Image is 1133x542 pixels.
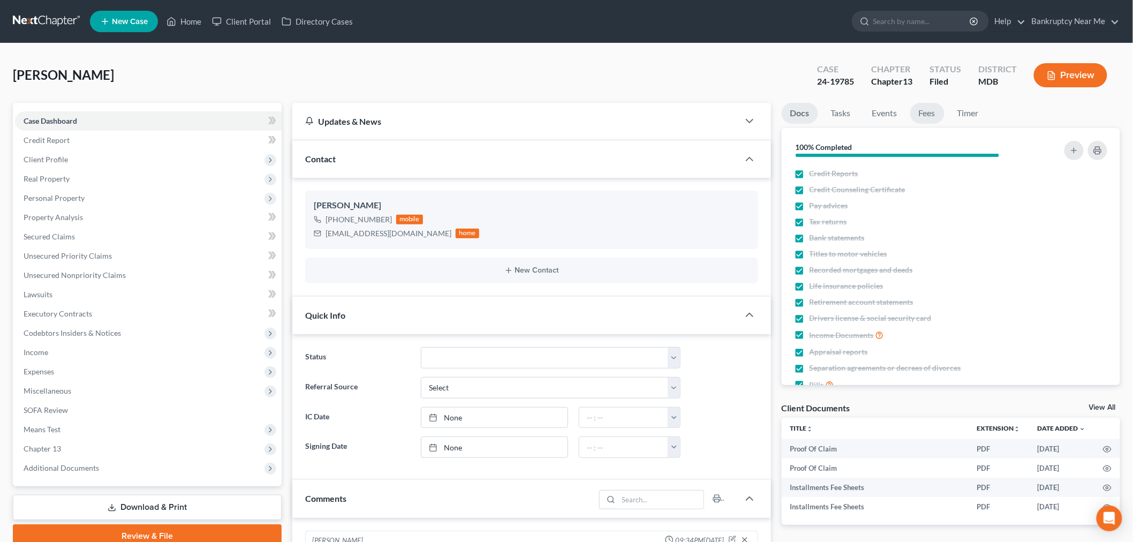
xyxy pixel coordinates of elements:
i: unfold_more [807,426,813,432]
a: Case Dashboard [15,111,282,131]
span: Bills [810,380,824,390]
strong: 100% Completed [796,142,852,152]
span: [PERSON_NAME] [13,67,114,82]
span: Drivers license & social security card [810,313,932,323]
input: -- : -- [579,408,668,428]
td: Installments Fee Sheets [782,478,969,497]
span: Credit Counseling Certificate [810,184,905,195]
div: home [456,229,479,238]
a: None [421,408,568,428]
a: Property Analysis [15,208,282,227]
span: Appraisal reports [810,347,868,357]
div: [EMAIL_ADDRESS][DOMAIN_NAME] [326,228,451,239]
span: Property Analysis [24,213,83,222]
span: Expenses [24,367,54,376]
span: Credit Reports [810,168,858,179]
span: Additional Documents [24,463,99,472]
i: unfold_more [1014,426,1021,432]
span: Executory Contracts [24,309,92,318]
i: expand_more [1079,426,1086,432]
span: Secured Claims [24,232,75,241]
div: Open Intercom Messenger [1097,506,1122,531]
div: MDB [978,76,1017,88]
a: Credit Report [15,131,282,150]
a: Help [990,12,1025,31]
td: Proof Of Claim [782,458,969,478]
a: Executory Contracts [15,304,282,323]
div: Filed [930,76,961,88]
div: Chapter [871,63,912,76]
td: PDF [969,478,1029,497]
span: 13 [903,76,912,86]
span: Retirement account statements [810,297,913,307]
a: Titleunfold_more [790,424,813,432]
div: [PERSON_NAME] [314,199,750,212]
div: 24-19785 [817,76,854,88]
td: [DATE] [1029,497,1094,516]
a: Date Added expand_more [1038,424,1086,432]
span: Lawsuits [24,290,52,299]
a: Fees [910,103,945,124]
a: Directory Cases [276,12,358,31]
div: Status [930,63,961,76]
span: Unsecured Priority Claims [24,251,112,260]
span: Bank statements [810,232,865,243]
td: PDF [969,497,1029,516]
div: Chapter [871,76,912,88]
a: Docs [782,103,818,124]
a: Client Portal [207,12,276,31]
td: PDF [969,458,1029,478]
div: District [978,63,1017,76]
span: Recorded mortgages and deeds [810,265,913,275]
a: Lawsuits [15,285,282,304]
div: Updates & News [305,116,726,127]
a: Timer [949,103,987,124]
span: Titles to motor vehicles [810,249,887,259]
span: Means Test [24,425,61,434]
button: New Contact [314,266,750,275]
button: Preview [1034,63,1107,87]
label: IC Date [300,407,416,428]
td: [DATE] [1029,478,1094,497]
div: Client Documents [782,402,850,413]
span: Client Profile [24,155,68,164]
a: View All [1089,404,1116,411]
span: New Case [112,18,148,26]
td: PDF [969,439,1029,458]
span: Credit Report [24,135,70,145]
td: [DATE] [1029,458,1094,478]
div: [PHONE_NUMBER] [326,214,392,225]
span: Miscellaneous [24,386,71,395]
a: Download & Print [13,495,282,520]
span: Quick Info [305,310,345,320]
a: Tasks [822,103,859,124]
div: mobile [396,215,423,224]
a: Unsecured Priority Claims [15,246,282,266]
span: Real Property [24,174,70,183]
td: Installments Fee Sheets [782,497,969,516]
a: SOFA Review [15,401,282,420]
label: Signing Date [300,436,416,458]
span: SOFA Review [24,405,68,415]
a: None [421,437,568,457]
span: Income [24,348,48,357]
span: Life insurance policies [810,281,883,291]
td: [DATE] [1029,439,1094,458]
span: Codebtors Insiders & Notices [24,328,121,337]
a: Bankruptcy Near Me [1026,12,1120,31]
label: Referral Source [300,377,416,398]
a: Events [864,103,906,124]
td: Proof Of Claim [782,439,969,458]
span: Case Dashboard [24,116,77,125]
span: Comments [305,493,346,503]
a: Unsecured Nonpriority Claims [15,266,282,285]
a: Secured Claims [15,227,282,246]
span: Personal Property [24,193,85,202]
a: Home [161,12,207,31]
span: Contact [305,154,336,164]
input: Search by name... [873,11,971,31]
span: Income Documents [810,330,874,341]
span: Chapter 13 [24,444,61,453]
span: Unsecured Nonpriority Claims [24,270,126,280]
input: Search... [618,491,704,509]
